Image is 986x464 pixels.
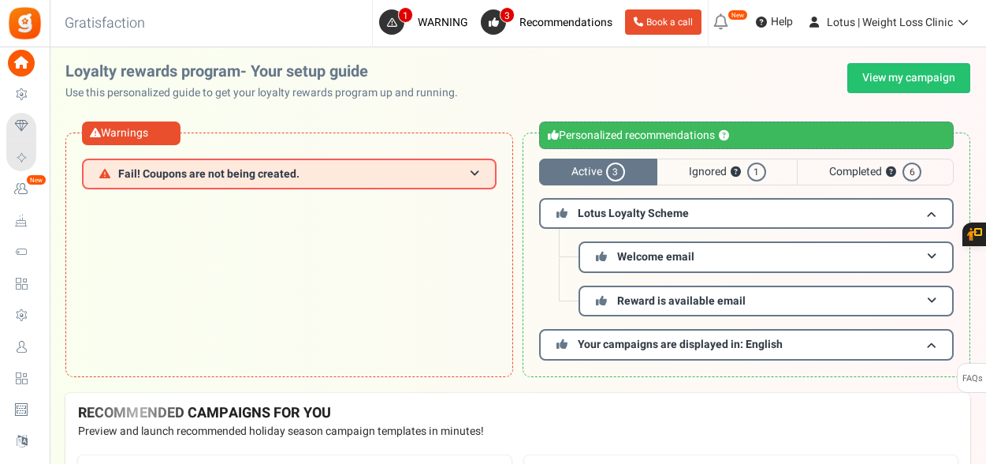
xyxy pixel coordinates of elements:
[747,163,766,181] span: 1
[65,85,471,101] p: Use this personalized guide to get your loyalty rewards program up and running.
[379,9,474,35] a: 1 WARNING
[719,131,729,141] button: ?
[539,159,657,185] span: Active
[6,176,43,203] a: New
[847,63,970,93] a: View my campaign
[625,9,701,35] a: Book a call
[797,159,954,185] span: Completed
[500,7,515,23] span: 3
[767,14,793,30] span: Help
[82,122,180,145] div: Warnings
[731,167,741,178] button: ?
[827,14,953,31] span: Lotus | Weight Loss Clinic
[617,293,746,309] span: Reward is available email
[578,336,783,353] span: Your campaigns are displayed in: English
[617,249,694,265] span: Welcome email
[118,168,300,180] span: Fail! Coupons are not being created.
[418,14,468,31] span: WARNING
[886,167,896,178] button: ?
[519,14,612,31] span: Recommendations
[7,6,43,41] img: Gratisfaction
[78,424,958,440] p: Preview and launch recommended holiday season campaign templates in minutes!
[26,174,47,185] em: New
[606,163,625,181] span: 3
[578,205,689,222] span: Lotus Loyalty Scheme
[962,364,983,394] span: FAQs
[727,9,748,21] em: New
[78,406,958,421] h4: RECOMMENDED CAMPAIGNS FOR YOU
[750,9,799,35] a: Help
[398,7,413,23] span: 1
[47,8,162,39] h3: Gratisfaction
[539,122,954,149] div: Personalized recommendations
[902,163,921,181] span: 6
[481,9,619,35] a: 3 Recommendations
[65,63,471,80] h2: Loyalty rewards program- Your setup guide
[657,159,798,185] span: Ignored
